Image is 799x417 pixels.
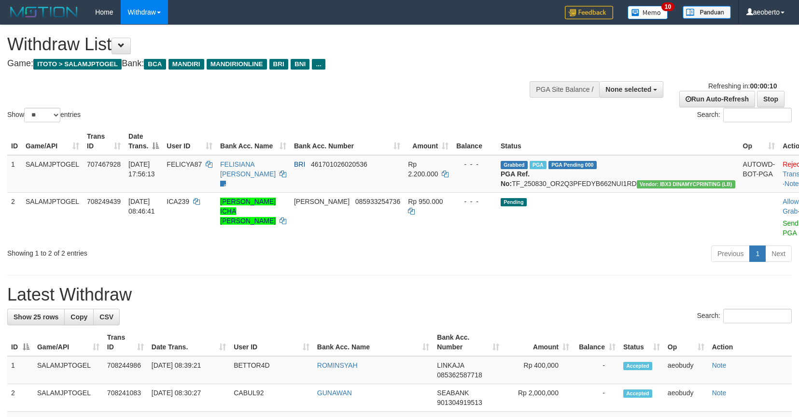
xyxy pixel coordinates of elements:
[33,59,122,70] span: ITOTO > SALAMJPTOGEL
[437,371,482,379] span: Copy 085362587718 to clipboard
[230,356,313,384] td: BETTOR4D
[93,309,120,325] a: CSV
[456,159,493,169] div: - - -
[220,160,276,178] a: FELISIANA [PERSON_NAME]
[83,128,125,155] th: Trans ID: activate to sort column ascending
[22,192,83,242] td: SALAMJPTOGEL
[712,361,727,369] a: Note
[355,198,400,205] span: Copy 085933254736 to clipboard
[750,82,777,90] strong: 00:00:10
[623,362,652,370] span: Accepted
[103,329,148,356] th: Trans ID: activate to sort column ascending
[723,108,792,122] input: Search:
[7,309,65,325] a: Show 25 rows
[99,313,113,321] span: CSV
[452,128,497,155] th: Balance
[437,361,464,369] span: LINKAJA
[664,356,708,384] td: aeobudy
[437,399,482,406] span: Copy 901304919513 to clipboard
[573,384,619,412] td: -
[7,155,22,193] td: 1
[708,82,777,90] span: Refreshing in:
[207,59,267,70] span: MANDIRIONLINE
[739,128,779,155] th: Op: activate to sort column ascending
[503,384,573,412] td: Rp 2,000,000
[168,59,204,70] span: MANDIRI
[33,356,103,384] td: SALAMJPTOGEL
[128,198,155,215] span: [DATE] 08:46:41
[313,329,433,356] th: Bank Acc. Name: activate to sort column ascending
[7,108,81,122] label: Show entries
[22,128,83,155] th: Game/API: activate to sort column ascending
[723,309,792,323] input: Search:
[697,108,792,122] label: Search:
[679,91,755,107] a: Run Auto-Refresh
[783,198,799,215] a: Allow Grab
[24,108,60,122] select: Showentries
[623,389,652,398] span: Accepted
[503,329,573,356] th: Amount: activate to sort column ascending
[311,160,367,168] span: Copy 461701026020536 to clipboard
[757,91,785,107] a: Stop
[103,356,148,384] td: 708244986
[548,161,597,169] span: PGA Pending
[216,128,290,155] th: Bank Acc. Name: activate to sort column ascending
[765,245,792,262] a: Next
[712,389,727,397] a: Note
[33,384,103,412] td: SALAMJPTOGEL
[501,198,527,206] span: Pending
[683,6,731,19] img: panduan.png
[661,2,674,11] span: 10
[7,192,22,242] td: 2
[125,128,163,155] th: Date Trans.: activate to sort column descending
[530,161,547,169] span: Marked by aeohong
[294,198,350,205] span: [PERSON_NAME]
[7,384,33,412] td: 2
[312,59,325,70] span: ...
[408,198,443,205] span: Rp 950.000
[783,219,799,237] a: Send PGA
[220,198,276,225] a: [PERSON_NAME] ICHA [PERSON_NAME]
[501,170,530,187] b: PGA Ref. No:
[7,285,792,304] h1: Latest Withdraw
[64,309,94,325] a: Copy
[317,389,352,397] a: GUNAWAN
[404,128,452,155] th: Amount: activate to sort column ascending
[497,128,739,155] th: Status
[7,329,33,356] th: ID: activate to sort column descending
[87,198,121,205] span: 708249439
[785,180,799,187] a: Note
[230,329,313,356] th: User ID: activate to sort column ascending
[294,160,305,168] span: BRI
[619,329,664,356] th: Status: activate to sort column ascending
[565,6,613,19] img: Feedback.jpg
[7,128,22,155] th: ID
[148,384,230,412] td: [DATE] 08:30:27
[128,160,155,178] span: [DATE] 17:56:13
[148,356,230,384] td: [DATE] 08:39:21
[456,197,493,206] div: - - -
[22,155,83,193] td: SALAMJPTOGEL
[291,59,309,70] span: BNI
[7,59,523,69] h4: Game: Bank:
[167,160,202,168] span: FELICYA87
[317,361,358,369] a: ROMINSYAH
[497,155,739,193] td: TF_250830_OR2Q3PFEDYB662NUI1RD
[7,356,33,384] td: 1
[269,59,288,70] span: BRI
[711,245,750,262] a: Previous
[437,389,469,397] span: SEABANK
[503,356,573,384] td: Rp 400,000
[7,5,81,19] img: MOTION_logo.png
[148,329,230,356] th: Date Trans.: activate to sort column ascending
[530,81,599,98] div: PGA Site Balance /
[599,81,663,98] button: None selected
[7,244,326,258] div: Showing 1 to 2 of 2 entries
[664,329,708,356] th: Op: activate to sort column ascending
[167,198,189,205] span: ICA239
[408,160,438,178] span: Rp 2.200.000
[87,160,121,168] span: 707467928
[14,313,58,321] span: Show 25 rows
[628,6,668,19] img: Button%20Memo.svg
[7,35,523,54] h1: Withdraw List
